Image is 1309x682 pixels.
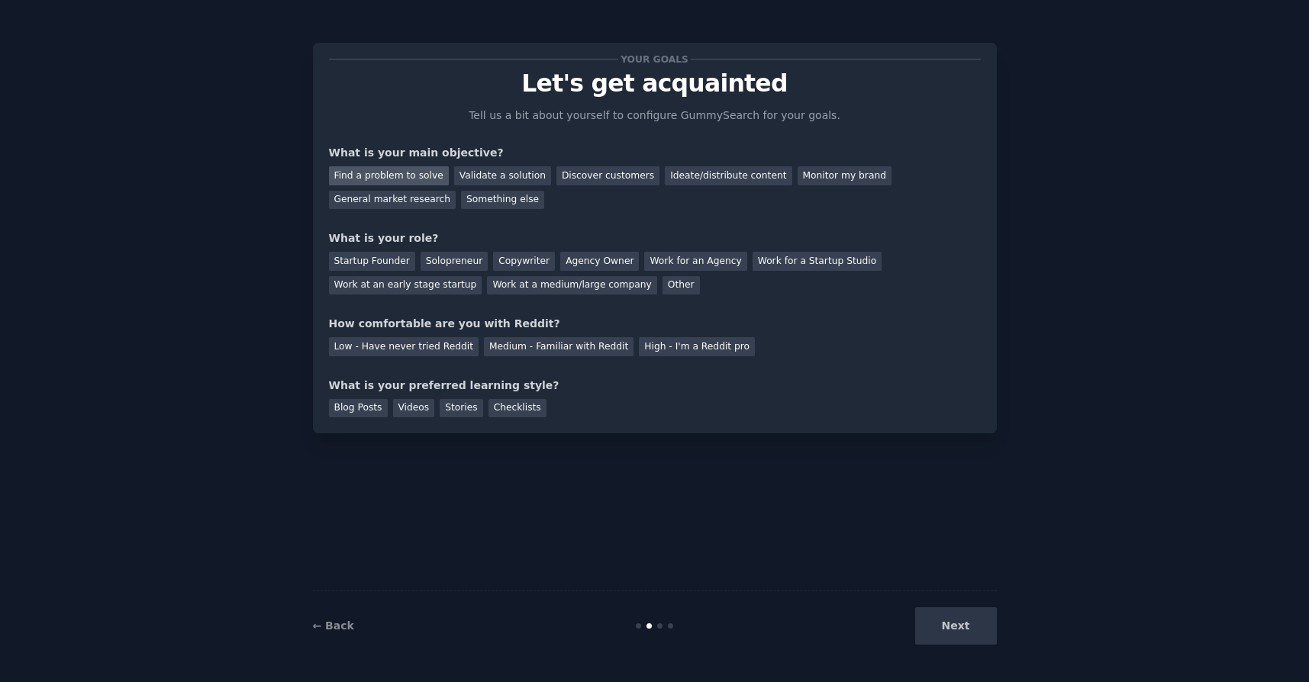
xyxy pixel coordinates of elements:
span: Your goals [618,51,692,67]
div: Monitor my brand [798,166,891,185]
div: Videos [393,399,435,418]
div: Validate a solution [454,166,551,185]
div: What is your main objective? [329,145,981,161]
div: Ideate/distribute content [665,166,792,185]
a: ← Back [313,619,354,632]
div: Work at a medium/large company [487,276,656,295]
div: High - I'm a Reddit pro [639,337,755,356]
div: Discover customers [556,166,659,185]
p: Tell us a bit about yourself to configure GummySearch for your goals. [463,108,847,124]
div: Copywriter [493,252,555,271]
div: Something else [461,191,544,210]
div: Startup Founder [329,252,415,271]
div: What is your preferred learning style? [329,378,981,394]
div: Blog Posts [329,399,388,418]
div: Work for an Agency [644,252,746,271]
div: Agency Owner [560,252,639,271]
div: Work for a Startup Studio [753,252,882,271]
div: What is your role? [329,230,981,246]
p: Let's get acquainted [329,70,981,97]
div: Medium - Familiar with Reddit [484,337,634,356]
div: Low - Have never tried Reddit [329,337,479,356]
div: Other [663,276,700,295]
div: Checklists [488,399,546,418]
div: Solopreneur [421,252,488,271]
div: General market research [329,191,456,210]
div: Stories [440,399,482,418]
div: Work at an early stage startup [329,276,482,295]
div: How comfortable are you with Reddit? [329,316,981,332]
div: Find a problem to solve [329,166,449,185]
